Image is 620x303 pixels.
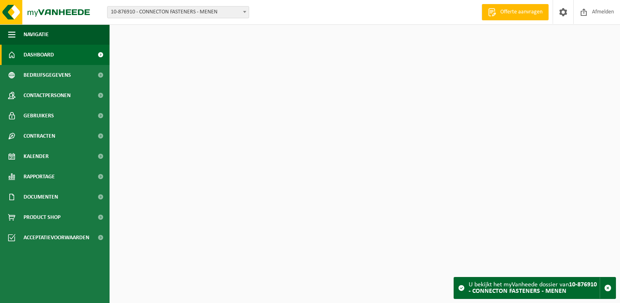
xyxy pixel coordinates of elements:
span: 10-876910 - CONNECTON FASTENERS - MENEN [108,6,249,18]
span: Kalender [24,146,49,167]
span: Bedrijfsgegevens [24,65,71,85]
span: Rapportage [24,167,55,187]
span: Dashboard [24,45,54,65]
a: Offerte aanvragen [482,4,549,20]
span: Acceptatievoorwaarden [24,227,89,248]
span: Gebruikers [24,106,54,126]
span: Navigatie [24,24,49,45]
span: Contactpersonen [24,85,71,106]
span: Product Shop [24,207,60,227]
strong: 10-876910 - CONNECTON FASTENERS - MENEN [469,281,597,294]
span: Documenten [24,187,58,207]
span: 10-876910 - CONNECTON FASTENERS - MENEN [107,6,249,18]
span: Contracten [24,126,55,146]
span: Offerte aanvragen [498,8,545,16]
div: U bekijkt het myVanheede dossier van [469,277,600,299]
